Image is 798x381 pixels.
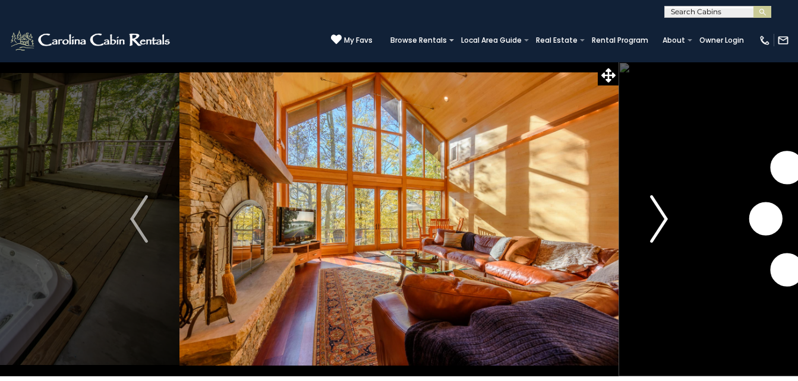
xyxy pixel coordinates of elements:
[619,62,699,376] button: Next
[657,32,691,49] a: About
[130,195,148,243] img: arrow
[344,35,373,46] span: My Favs
[9,28,174,52] img: White-1-2.png
[777,34,789,46] img: mail-regular-white.png
[650,195,668,243] img: arrow
[693,32,750,49] a: Owner Login
[455,32,528,49] a: Local Area Guide
[586,32,654,49] a: Rental Program
[99,62,179,376] button: Previous
[530,32,583,49] a: Real Estate
[759,34,771,46] img: phone-regular-white.png
[331,34,373,46] a: My Favs
[384,32,453,49] a: Browse Rentals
